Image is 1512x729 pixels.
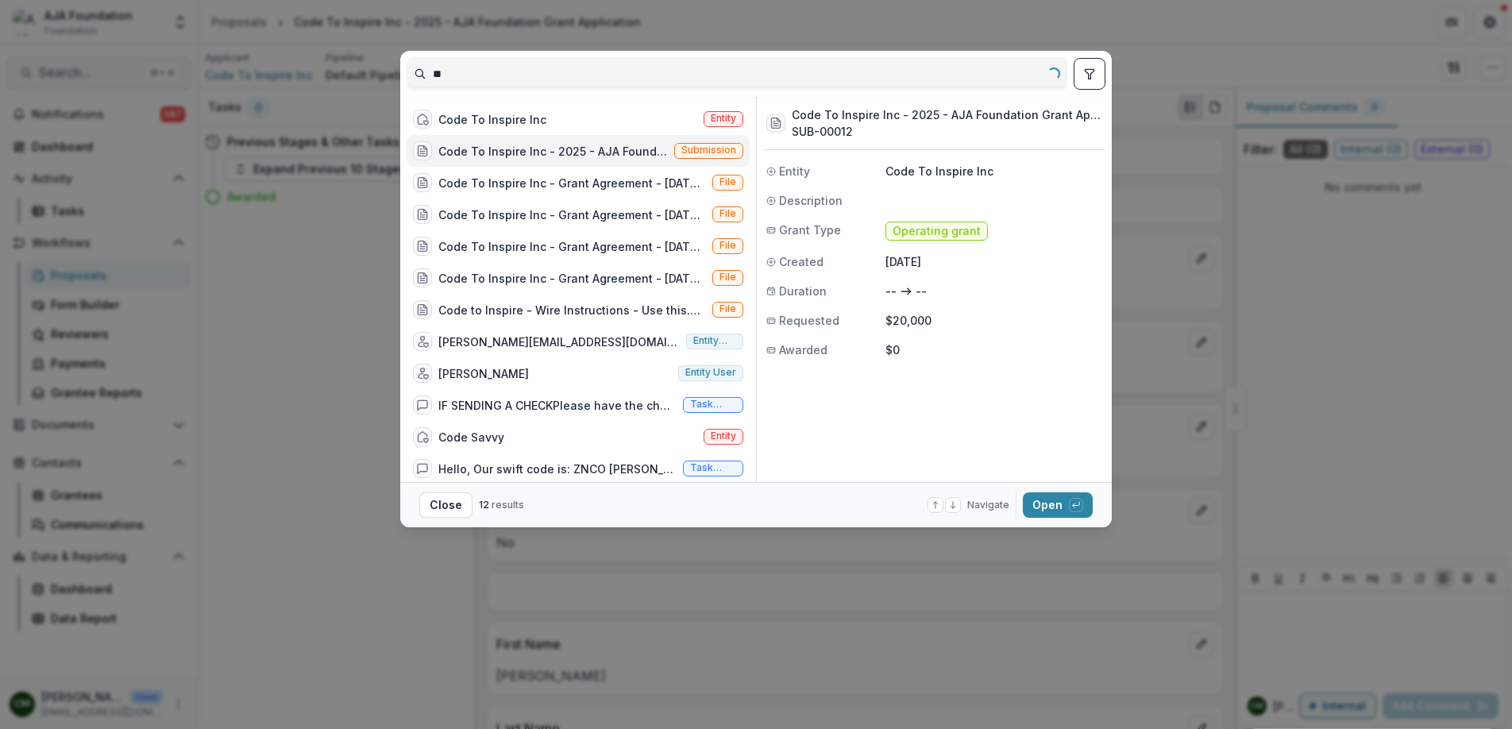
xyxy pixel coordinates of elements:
[779,283,827,299] span: Duration
[711,430,736,442] span: Entity
[693,335,736,346] span: Entity user
[438,143,668,160] div: Code To Inspire Inc - 2025 - AJA Foundation Grant Application
[719,176,736,187] span: File
[419,492,472,518] button: Close
[885,283,897,299] p: --
[967,498,1009,512] span: Navigate
[479,499,489,511] span: 12
[438,238,706,255] div: Code To Inspire Inc - Grant Agreement - [DATE] - Signed.pdf
[719,303,736,314] span: File
[792,123,1102,140] h3: SUB-00012
[438,334,680,350] div: [PERSON_NAME][EMAIL_ADDRESS][DOMAIN_NAME]
[719,208,736,219] span: File
[1074,58,1105,90] button: toggle filters
[685,367,736,378] span: Entity user
[885,312,1102,329] p: $20,000
[779,192,843,209] span: Description
[893,225,981,238] span: Operating grant
[885,341,1102,358] p: $0
[779,312,839,329] span: Requested
[438,397,677,414] div: IF SENDING A CHECKPlease have the check made payable to Philanthropic Ventures Foundation and sen...
[885,163,1102,179] p: Code To Inspire Inc
[438,461,677,477] div: Hello, Our swift code is: ZNCO [PERSON_NAME] don't think you need a Routing Number for this trans...
[885,253,1102,270] p: [DATE]
[438,111,546,128] div: Code To Inspire Inc
[719,240,736,251] span: File
[438,175,706,191] div: Code To Inspire Inc - Grant Agreement - [DATE].pdf
[779,253,823,270] span: Created
[719,272,736,283] span: File
[438,206,706,223] div: Code To Inspire Inc - Grant Agreement - [DATE].pdf
[1023,492,1093,518] button: Open
[438,270,706,287] div: Code To Inspire Inc - Grant Agreement - [DATE] - Signed - Signed.pdf
[779,163,810,179] span: Entity
[779,341,827,358] span: Awarded
[438,365,529,382] div: [PERSON_NAME]
[438,302,706,318] div: Code to Inspire - Wire Instructions - Use this.pdf
[690,399,736,410] span: Task comment
[792,106,1102,123] h3: Code To Inspire Inc - 2025 - AJA Foundation Grant Application
[711,113,736,124] span: Entity
[690,462,736,473] span: Task comment
[681,145,736,156] span: Submission
[438,429,504,445] div: Code Savvy
[916,283,927,299] p: --
[779,222,841,238] span: Grant Type
[492,499,524,511] span: results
